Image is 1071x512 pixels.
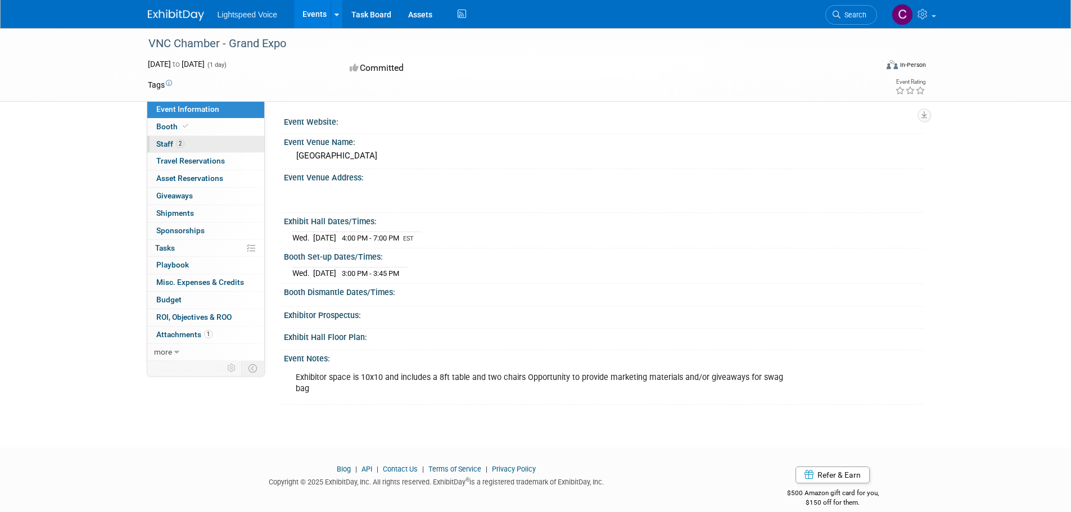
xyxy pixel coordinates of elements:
div: Event Rating [895,79,925,85]
div: $150 off for them. [742,498,924,508]
div: Event Venue Address: [284,169,924,183]
a: Tasks [147,240,264,257]
a: Playbook [147,257,264,274]
a: more [147,344,264,361]
span: 3:00 PM - 3:45 PM [342,269,399,278]
img: ExhibitDay [148,10,204,21]
span: ROI, Objectives & ROO [156,312,232,321]
a: Giveaways [147,188,264,205]
a: Booth [147,119,264,135]
td: [DATE] [313,232,336,244]
td: [DATE] [313,268,336,279]
i: Booth reservation complete [183,123,188,129]
div: Event Notes: [284,350,924,364]
div: VNC Chamber - Grand Expo [144,34,860,54]
span: Misc. Expenses & Credits [156,278,244,287]
a: Sponsorships [147,223,264,239]
span: Sponsorships [156,226,205,235]
a: Budget [147,292,264,309]
div: [GEOGRAPHIC_DATA] [292,147,915,165]
a: Attachments1 [147,327,264,343]
span: Attachments [156,330,213,339]
a: Staff2 [147,136,264,153]
td: Personalize Event Tab Strip [222,361,242,375]
a: Travel Reservations [147,153,264,170]
a: Asset Reservations [147,170,264,187]
span: Search [840,11,866,19]
a: Refer & Earn [796,466,870,483]
td: Wed. [292,268,313,279]
div: Event Website: [284,114,924,128]
div: Event Format [811,58,927,75]
div: Exhibitor Prospectus: [284,307,924,321]
span: to [171,60,182,69]
a: Event Information [147,101,264,118]
div: Committed [346,58,595,78]
span: Playbook [156,260,189,269]
a: Search [825,5,877,25]
div: Booth Set-up Dates/Times: [284,248,924,262]
span: more [154,347,172,356]
a: API [361,465,372,473]
td: Toggle Event Tabs [241,361,264,375]
span: Lightspeed Voice [218,10,278,19]
span: 1 [204,330,213,338]
span: Staff [156,139,184,148]
a: Shipments [147,205,264,222]
img: Christopher Taylor [892,4,913,25]
span: Travel Reservations [156,156,225,165]
div: Exhibitor space is 10x10 and includes a 8ft table and two chairs Opportunity to provide marketing... [288,366,799,400]
div: Copyright © 2025 ExhibitDay, Inc. All rights reserved. ExhibitDay is a registered trademark of Ex... [148,474,726,487]
img: Format-Inperson.png [887,60,898,69]
a: Misc. Expenses & Credits [147,274,264,291]
span: Booth [156,122,191,131]
a: Terms of Service [428,465,481,473]
span: | [419,465,427,473]
a: Blog [337,465,351,473]
div: Exhibit Hall Floor Plan: [284,329,924,343]
span: (1 day) [206,61,227,69]
span: Budget [156,295,182,304]
span: EST [403,235,414,242]
div: Exhibit Hall Dates/Times: [284,213,924,227]
td: Wed. [292,232,313,244]
div: $500 Amazon gift card for you, [742,481,924,507]
span: Event Information [156,105,219,114]
sup: ® [466,477,469,483]
a: ROI, Objectives & ROO [147,309,264,326]
a: Privacy Policy [492,465,536,473]
td: Tags [148,79,172,90]
div: Event Venue Name: [284,134,924,148]
span: [DATE] [DATE] [148,60,205,69]
a: Contact Us [383,465,418,473]
span: | [353,465,360,473]
span: Shipments [156,209,194,218]
div: In-Person [900,61,926,69]
span: | [374,465,381,473]
span: Tasks [155,243,175,252]
div: Booth Dismantle Dates/Times: [284,284,924,298]
span: 2 [176,139,184,148]
span: Giveaways [156,191,193,200]
span: | [483,465,490,473]
span: 4:00 PM - 7:00 PM [342,234,399,242]
span: Asset Reservations [156,174,223,183]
